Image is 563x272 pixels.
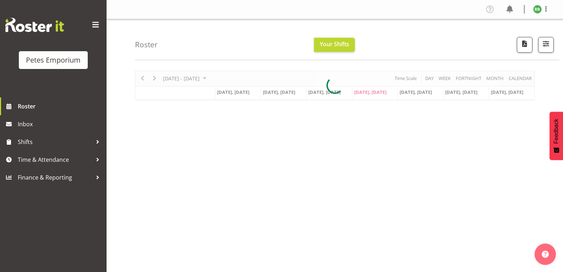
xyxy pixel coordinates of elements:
span: Finance & Reporting [18,172,92,183]
h4: Roster [135,41,158,49]
img: Rosterit website logo [5,18,64,32]
button: Filter Shifts [538,37,554,53]
span: Time & Attendance [18,154,92,165]
span: Roster [18,101,103,112]
img: beena-bist9974.jpg [533,5,542,14]
img: help-xxl-2.png [542,251,549,258]
div: Petes Emporium [26,55,81,65]
button: Download a PDF of the roster according to the set date range. [517,37,532,53]
button: Your Shifts [314,38,355,52]
span: Inbox [18,119,103,129]
button: Feedback - Show survey [550,112,563,160]
span: Your Shifts [320,40,349,48]
span: Shifts [18,137,92,147]
span: Feedback [553,119,559,144]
